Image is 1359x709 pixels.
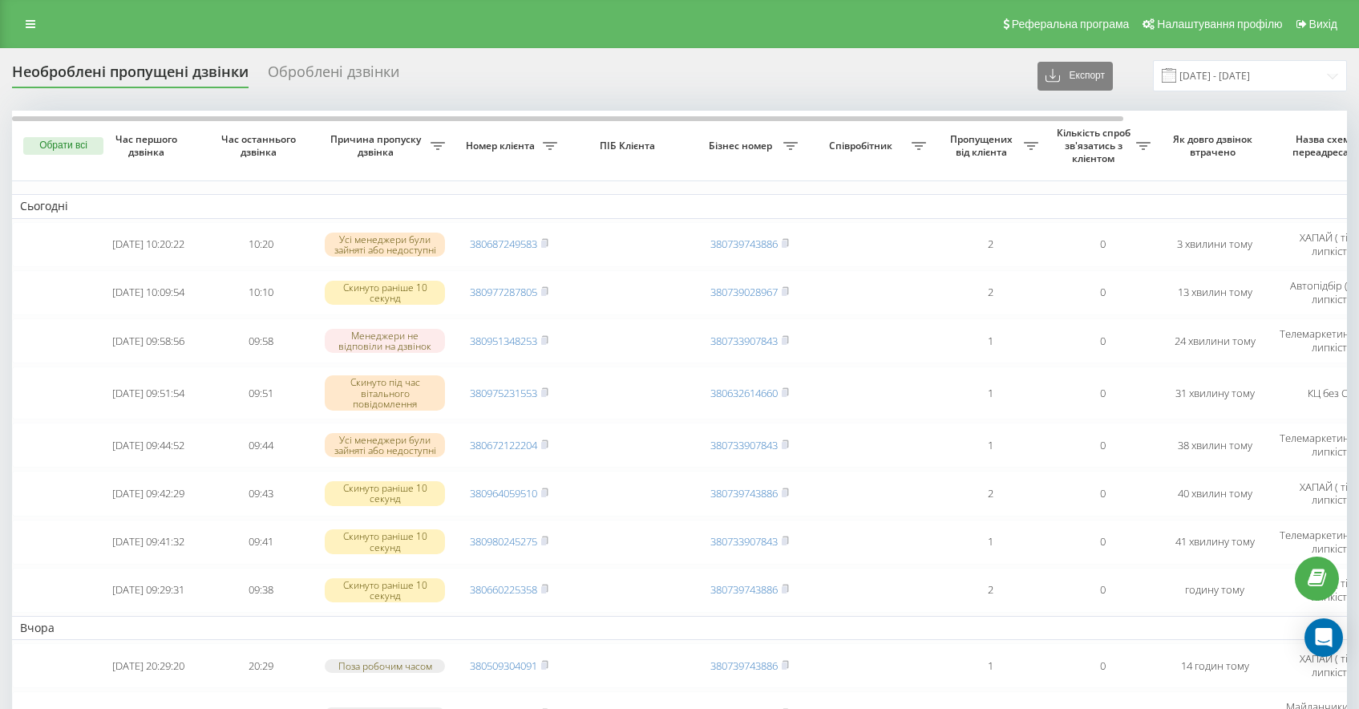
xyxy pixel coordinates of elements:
td: 09:41 [204,520,317,565]
span: ПІБ Клієнта [579,140,680,152]
div: Усі менеджери були зайняті або недоступні [325,433,445,457]
td: 09:51 [204,367,317,419]
td: 1 [934,520,1046,565]
span: Налаштування профілю [1157,18,1282,30]
a: 380739743886 [710,237,778,251]
td: 09:58 [204,318,317,363]
td: 09:38 [204,568,317,613]
td: 41 хвилину тому [1159,520,1271,565]
td: 09:43 [204,471,317,516]
a: 380739743886 [710,486,778,500]
td: 1 [934,318,1046,363]
a: 380739743886 [710,582,778,597]
div: Менеджери не відповіли на дзвінок [325,329,445,353]
a: 380977287805 [470,285,537,299]
span: Причина пропуску дзвінка [325,133,431,158]
a: 380672122204 [470,438,537,452]
td: 2 [934,270,1046,315]
td: [DATE] 10:09:54 [92,270,204,315]
td: 13 хвилин тому [1159,270,1271,315]
span: Співробітник [814,140,912,152]
span: Пропущених від клієнта [942,133,1024,158]
button: Обрати всі [23,137,103,155]
span: Бізнес номер [702,140,783,152]
div: Поза робочим часом [325,659,445,673]
td: 0 [1046,318,1159,363]
td: 2 [934,568,1046,613]
td: 09:44 [204,423,317,468]
a: 380975231553 [470,386,537,400]
a: 380951348253 [470,334,537,348]
div: Усі менеджери були зайняті або недоступні [325,233,445,257]
td: 24 хвилини тому [1159,318,1271,363]
td: [DATE] 20:29:20 [92,643,204,688]
td: 3 хвилини тому [1159,222,1271,267]
td: 20:29 [204,643,317,688]
span: Час останнього дзвінка [217,133,304,158]
td: [DATE] 09:51:54 [92,367,204,419]
td: 0 [1046,423,1159,468]
a: 380733907843 [710,334,778,348]
div: Скинуто під час вітального повідомлення [325,375,445,411]
td: 31 хвилину тому [1159,367,1271,419]
td: [DATE] 09:42:29 [92,471,204,516]
div: Скинуто раніше 10 секунд [325,529,445,553]
td: 0 [1046,520,1159,565]
span: Час першого дзвінка [105,133,192,158]
a: 380509304091 [470,658,537,673]
td: 14 годин тому [1159,643,1271,688]
td: 10:20 [204,222,317,267]
div: Необроблені пропущені дзвінки [12,63,249,88]
td: 1 [934,367,1046,419]
div: Скинуто раніше 10 секунд [325,281,445,305]
td: 0 [1046,568,1159,613]
div: Скинуто раніше 10 секунд [325,578,445,602]
td: 2 [934,222,1046,267]
span: Вихід [1309,18,1337,30]
td: 1 [934,423,1046,468]
td: [DATE] 09:29:31 [92,568,204,613]
a: 380733907843 [710,534,778,549]
a: 380980245275 [470,534,537,549]
a: 380739743886 [710,658,778,673]
td: 1 [934,643,1046,688]
a: 380733907843 [710,438,778,452]
div: Open Intercom Messenger [1304,618,1343,657]
td: 0 [1046,643,1159,688]
td: 38 хвилин тому [1159,423,1271,468]
td: 2 [934,471,1046,516]
span: Реферальна програма [1012,18,1130,30]
td: [DATE] 09:41:32 [92,520,204,565]
td: 40 хвилин тому [1159,471,1271,516]
button: Експорт [1037,62,1113,91]
td: 0 [1046,367,1159,419]
td: 10:10 [204,270,317,315]
span: Кількість спроб зв'язатись з клієнтом [1054,127,1136,164]
div: Оброблені дзвінки [268,63,399,88]
td: годину тому [1159,568,1271,613]
td: [DATE] 09:58:56 [92,318,204,363]
span: Номер клієнта [461,140,543,152]
a: 380964059510 [470,486,537,500]
td: [DATE] 09:44:52 [92,423,204,468]
td: 0 [1046,222,1159,267]
a: 380632614660 [710,386,778,400]
td: 0 [1046,270,1159,315]
span: Як довго дзвінок втрачено [1171,133,1258,158]
td: [DATE] 10:20:22 [92,222,204,267]
a: 380660225358 [470,582,537,597]
td: 0 [1046,471,1159,516]
a: 380687249583 [470,237,537,251]
div: Скинуто раніше 10 секунд [325,481,445,505]
a: 380739028967 [710,285,778,299]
